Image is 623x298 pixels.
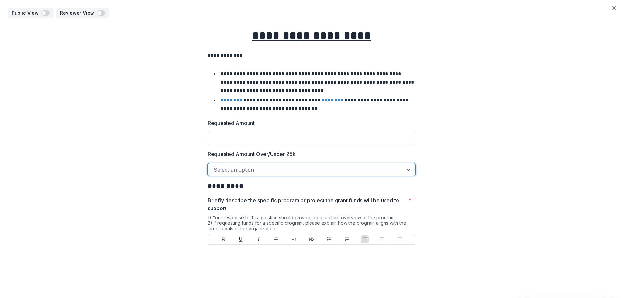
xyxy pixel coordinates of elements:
button: Close [609,3,619,13]
button: Bullet List [325,235,333,243]
button: Align Left [361,235,369,243]
p: Requested Amount [208,119,255,127]
button: Heading 1 [290,235,298,243]
button: Bold [219,235,227,243]
button: Strike [272,235,280,243]
button: Reviewer View [56,8,109,18]
button: Heading 2 [308,235,315,243]
p: Briefly describe the specific program or project the grant funds will be used to support. [208,197,406,212]
button: Public View [8,8,54,18]
p: Requested Amount Over/Under 25k [208,150,296,158]
button: Italicize [255,235,263,243]
button: Align Right [396,235,404,243]
button: Underline [237,235,245,243]
p: Public View [12,10,41,16]
div: 1) Your response to this question should provide a big picture overview of the program. 2) If req... [208,215,415,234]
p: Reviewer View [60,10,97,16]
button: Ordered List [343,235,351,243]
button: Align Center [378,235,386,243]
